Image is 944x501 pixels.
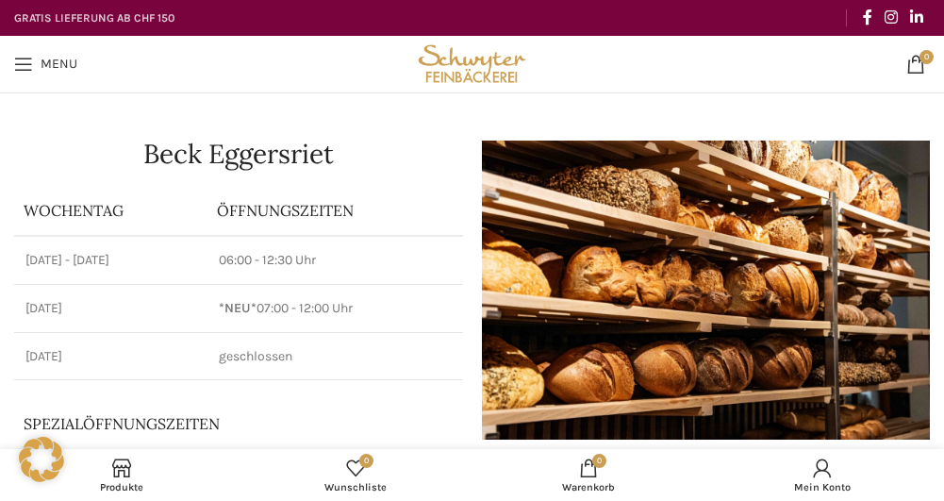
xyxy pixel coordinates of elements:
[482,481,697,493] span: Warenkorb
[239,454,472,496] a: 0 Wunschliste
[25,251,196,270] p: [DATE] - [DATE]
[919,50,934,64] span: 0
[24,200,198,221] p: Wochentag
[219,299,451,318] p: 07:00 - 12:00 Uhr
[248,481,463,493] span: Wunschliste
[856,3,878,32] a: Facebook social link
[219,251,451,270] p: 06:00 - 12:30 Uhr
[359,454,373,468] span: 0
[897,45,935,83] a: 0
[41,58,77,71] span: Menu
[25,299,196,318] p: [DATE]
[239,454,472,496] div: Meine Wunschliste
[414,55,530,71] a: Site logo
[705,454,939,496] a: Mein Konto
[5,45,87,83] a: Open mobile menu
[14,481,229,493] span: Produkte
[5,454,239,496] a: Produkte
[472,454,706,496] a: 0 Warenkorb
[24,413,410,434] p: Spezialöffnungszeiten
[414,36,530,92] img: Bäckerei Schwyter
[14,11,174,25] strong: GRATIS LIEFERUNG AB CHF 150
[592,454,606,468] span: 0
[14,141,463,167] h1: Beck Eggersriet
[472,454,706,496] div: My cart
[904,3,930,32] a: Linkedin social link
[219,347,451,366] p: geschlossen
[217,200,453,221] p: ÖFFNUNGSZEITEN
[25,347,196,366] p: [DATE]
[878,3,903,32] a: Instagram social link
[715,481,930,493] span: Mein Konto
